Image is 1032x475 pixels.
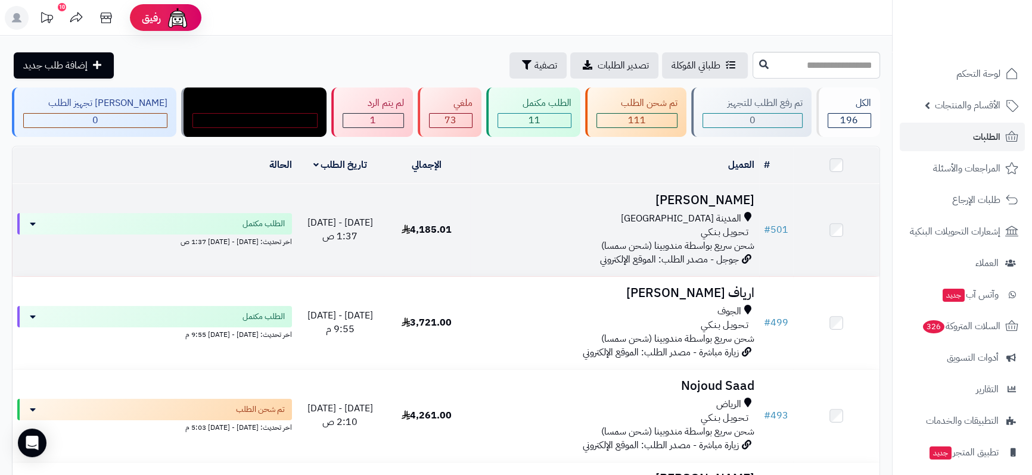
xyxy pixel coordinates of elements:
h3: ارياف [PERSON_NAME] [475,286,754,300]
a: طلباتي المُوكلة [662,52,748,79]
div: 1 [343,114,403,127]
div: مندوب توصيل داخل الرياض [192,96,318,110]
span: شحن سريع بواسطة مندوبينا (شحن سمسا) [601,332,754,346]
span: الطلب مكتمل [243,218,285,230]
span: 11 [529,113,540,127]
span: تم شحن الطلب [236,404,285,415]
a: التقارير [900,375,1025,404]
a: تحديثات المنصة [32,6,61,33]
span: # [764,408,770,423]
span: المدينة [GEOGRAPHIC_DATA] [621,212,741,226]
a: التطبيقات والخدمات [900,407,1025,435]
span: لوحة التحكم [956,65,1000,82]
span: 0 [252,113,258,127]
span: تصدير الطلبات [598,58,649,73]
a: الحالة [269,158,292,172]
span: 196 [840,113,858,127]
a: [PERSON_NAME] تجهيز الطلب 0 [10,87,179,137]
span: السلات المتروكة [922,318,1000,335]
div: 73 [430,114,473,127]
span: وآتس آب [941,286,999,303]
a: السلات المتروكة326 [900,312,1025,340]
a: الكل196 [814,87,883,137]
span: [DATE] - [DATE] 2:10 ص [307,401,373,429]
div: لم يتم الرد [343,96,404,110]
span: 0 [92,113,98,127]
div: تم شحن الطلب [596,96,678,110]
span: تطبيق المتجر [928,444,999,461]
span: الطلبات [973,129,1000,145]
a: تطبيق المتجرجديد [900,438,1025,467]
span: أدوات التسويق [947,349,999,366]
div: اخر تحديث: [DATE] - [DATE] 5:03 م [17,420,292,433]
span: # [764,223,770,237]
div: Open Intercom Messenger [18,429,46,457]
a: وآتس آبجديد [900,280,1025,309]
a: #499 [764,315,788,330]
a: طلبات الإرجاع [900,186,1025,214]
span: جديد [930,446,952,460]
span: جوجل - مصدر الطلب: الموقع الإلكتروني [600,252,739,267]
span: التطبيقات والخدمات [926,412,999,429]
a: لوحة التحكم [900,60,1025,88]
span: التقارير [976,381,999,398]
span: طلباتي المُوكلة [672,58,720,73]
span: 1 [370,113,376,127]
a: العميل [728,158,754,172]
div: تم رفع الطلب للتجهيز [702,96,803,110]
span: شحن سريع بواسطة مندوبينا (شحن سمسا) [601,424,754,439]
span: # [764,315,770,330]
span: الأقسام والمنتجات [935,97,1000,114]
a: تم شحن الطلب 111 [583,87,689,137]
a: # [764,158,770,172]
span: زيارة مباشرة - مصدر الطلب: الموقع الإلكتروني [583,438,739,452]
span: 4,261.00 [402,408,452,423]
span: 0 [750,113,756,127]
div: 111 [597,114,677,127]
a: أدوات التسويق [900,343,1025,372]
a: الطلبات [900,123,1025,151]
div: 11 [498,114,571,127]
a: العملاء [900,249,1025,277]
a: الطلب مكتمل 11 [484,87,583,137]
span: تصفية [534,58,557,73]
div: الكل [828,96,872,110]
a: المراجعات والأسئلة [900,154,1025,183]
span: 3,721.00 [402,315,452,330]
h3: Nojoud Saad [475,379,754,393]
div: الطلب مكتمل [498,96,571,110]
a: تاريخ الطلب [313,158,368,172]
a: مندوب توصيل داخل الرياض 0 [179,87,330,137]
span: 326 [923,320,944,333]
div: 10 [58,3,66,11]
div: 0 [193,114,318,127]
span: طلبات الإرجاع [952,192,1000,208]
span: شحن سريع بواسطة مندوبينا (شحن سمسا) [601,239,754,253]
div: اخر تحديث: [DATE] - [DATE] 9:55 م [17,327,292,340]
div: ملغي [429,96,473,110]
span: العملاء [975,255,999,271]
span: [DATE] - [DATE] 1:37 ص [307,215,373,243]
span: تـحـويـل بـنـكـي [701,411,748,425]
span: الطلب مكتمل [243,311,285,323]
span: الرياض [716,398,741,411]
a: الإجمالي [412,158,442,172]
a: إضافة طلب جديد [14,52,114,79]
span: 111 [628,113,646,127]
a: إشعارات التحويلات البنكية [900,217,1025,246]
span: 73 [444,113,456,127]
span: تـحـويـل بـنـكـي [701,318,748,332]
span: زيارة مباشرة - مصدر الطلب: الموقع الإلكتروني [583,345,739,360]
a: ملغي 73 [415,87,484,137]
a: تم رفع الطلب للتجهيز 0 [689,87,814,137]
a: لم يتم الرد 1 [329,87,415,137]
span: إضافة طلب جديد [23,58,88,73]
span: إشعارات التحويلات البنكية [910,223,1000,240]
h3: [PERSON_NAME] [475,193,754,207]
span: تـحـويـل بـنـكـي [701,226,748,239]
a: #501 [764,223,788,237]
span: [DATE] - [DATE] 9:55 م [307,308,373,336]
div: [PERSON_NAME] تجهيز الطلب [23,96,167,110]
button: تصفية [509,52,567,79]
a: #493 [764,408,788,423]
